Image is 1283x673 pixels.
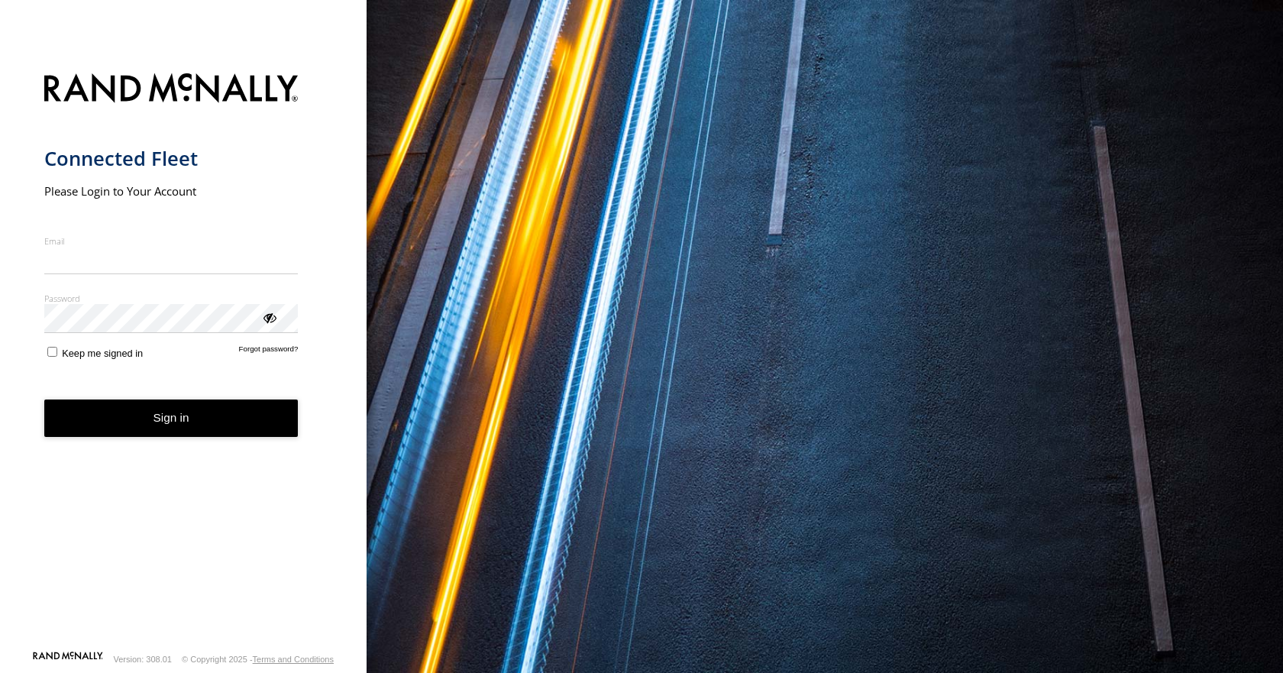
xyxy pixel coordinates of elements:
form: main [44,64,323,650]
img: Rand McNally [44,70,299,109]
h1: Connected Fleet [44,146,299,171]
div: © Copyright 2025 - [182,655,334,664]
div: ViewPassword [261,309,276,325]
label: Password [44,293,299,304]
label: Email [44,235,299,247]
div: Version: 308.01 [114,655,172,664]
h2: Please Login to Your Account [44,183,299,199]
a: Terms and Conditions [253,655,334,664]
a: Visit our Website [33,652,103,667]
input: Keep me signed in [47,347,57,357]
span: Keep me signed in [62,348,143,359]
a: Forgot password? [239,345,299,359]
button: Sign in [44,400,299,437]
